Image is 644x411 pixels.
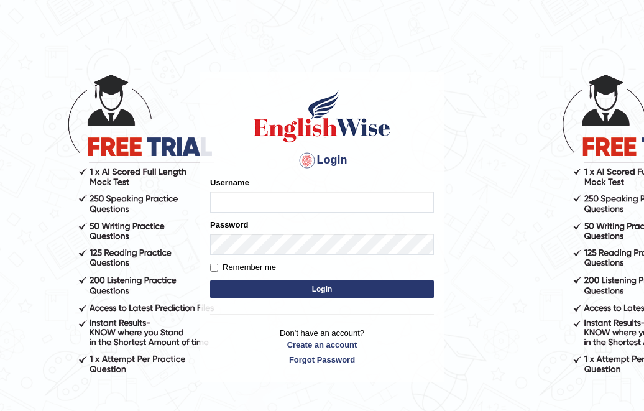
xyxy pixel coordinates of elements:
[210,150,434,170] h4: Login
[210,327,434,366] p: Don't have an account?
[210,261,276,274] label: Remember me
[210,177,249,188] label: Username
[210,339,434,351] a: Create an account
[251,88,393,144] img: Logo of English Wise sign in for intelligent practice with AI
[210,354,434,366] a: Forgot Password
[210,219,248,231] label: Password
[210,264,218,272] input: Remember me
[210,280,434,298] button: Login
